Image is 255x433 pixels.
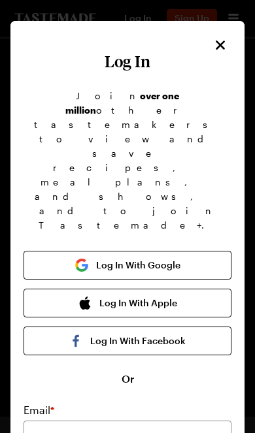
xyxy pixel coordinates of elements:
[24,89,231,233] p: Join other tastemakers to view and save recipes, meal plans, and shows, and to join Tastemade+.
[212,37,229,54] button: Close
[24,327,231,355] button: Log In With Facebook
[24,52,231,71] h1: Log In
[24,289,231,317] button: Log In With Apple
[24,251,231,280] button: Log In With Google
[24,402,54,418] label: Email
[122,371,134,387] span: Or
